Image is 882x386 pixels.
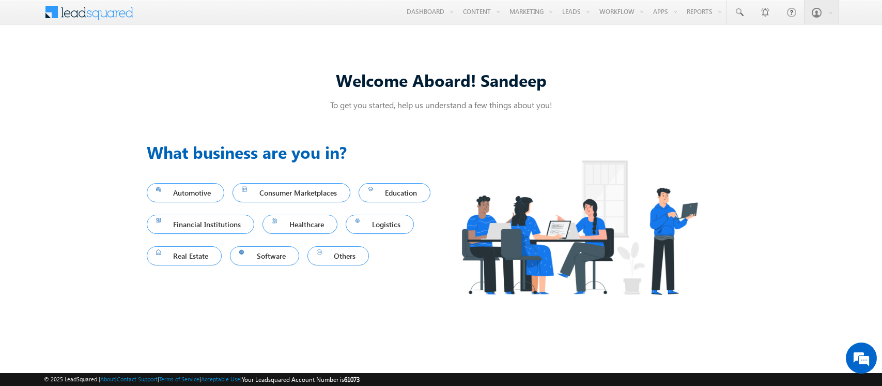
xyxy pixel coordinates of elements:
[156,217,245,231] span: Financial Institutions
[159,376,199,382] a: Terms of Service
[239,249,290,263] span: Software
[147,99,736,110] p: To get you started, help us understand a few things about you!
[242,186,341,200] span: Consumer Marketplaces
[344,376,360,383] span: 61073
[272,217,328,231] span: Healthcare
[44,375,360,384] span: © 2025 LeadSquared | | | | |
[368,186,422,200] span: Education
[355,217,405,231] span: Logistics
[317,249,360,263] span: Others
[147,140,441,165] h3: What business are you in?
[117,376,158,382] a: Contact Support
[441,140,717,315] img: Industry.png
[147,69,736,91] div: Welcome Aboard! Sandeep
[201,376,240,382] a: Acceptable Use
[242,376,360,383] span: Your Leadsquared Account Number is
[156,186,215,200] span: Automotive
[156,249,213,263] span: Real Estate
[100,376,115,382] a: About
